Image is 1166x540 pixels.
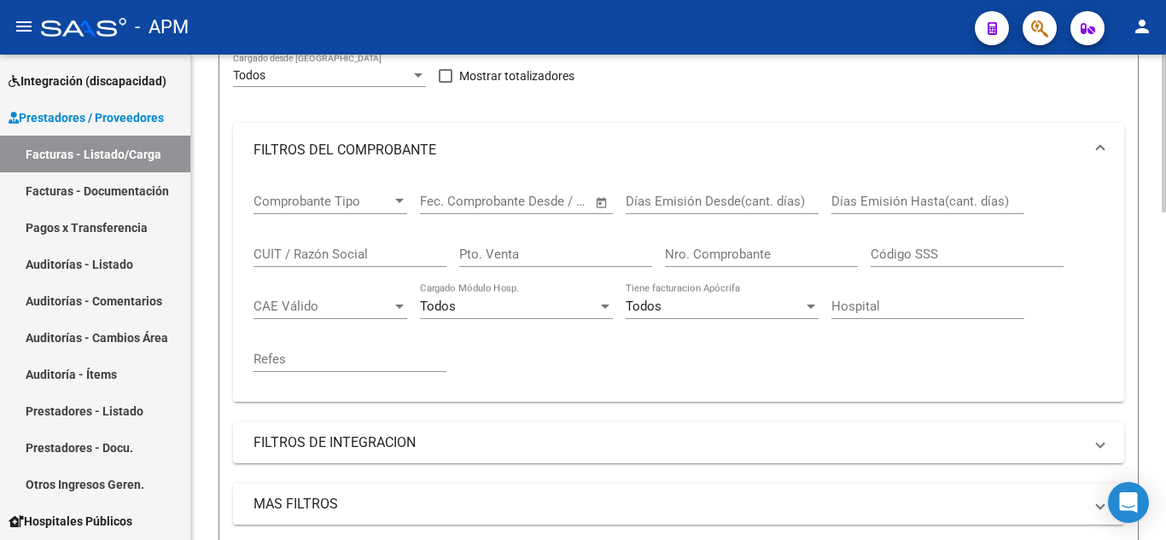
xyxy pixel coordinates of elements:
[233,68,265,82] span: Todos
[233,177,1124,402] div: FILTROS DEL COMPROBANTE
[135,9,189,46] span: - APM
[420,194,489,209] input: Fecha inicio
[14,16,34,37] mat-icon: menu
[626,299,662,314] span: Todos
[254,433,1083,452] mat-panel-title: FILTROS DE INTEGRACION
[9,72,166,90] span: Integración (discapacidad)
[9,108,164,127] span: Prestadores / Proveedores
[254,299,392,314] span: CAE Válido
[254,141,1083,160] mat-panel-title: FILTROS DEL COMPROBANTE
[233,484,1124,525] mat-expansion-panel-header: MAS FILTROS
[592,193,612,212] button: Open calendar
[233,422,1124,463] mat-expansion-panel-header: FILTROS DE INTEGRACION
[504,194,587,209] input: Fecha fin
[420,299,456,314] span: Todos
[1132,16,1152,37] mat-icon: person
[254,495,1083,514] mat-panel-title: MAS FILTROS
[1108,482,1149,523] div: Open Intercom Messenger
[233,123,1124,177] mat-expansion-panel-header: FILTROS DEL COMPROBANTE
[459,66,574,86] span: Mostrar totalizadores
[9,512,132,531] span: Hospitales Públicos
[254,194,392,209] span: Comprobante Tipo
